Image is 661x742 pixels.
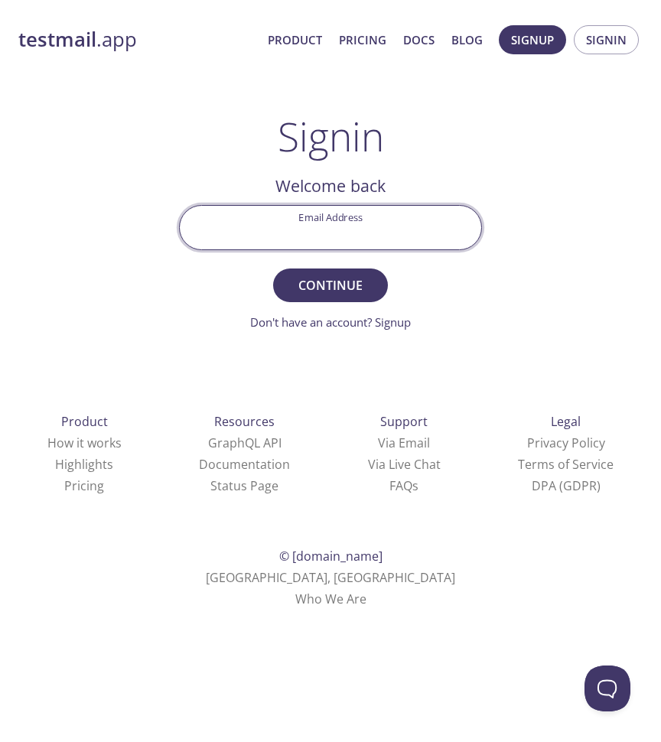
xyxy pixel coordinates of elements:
a: Via Live Chat [368,456,441,473]
a: Product [268,30,322,50]
span: © [DOMAIN_NAME] [279,548,383,565]
a: Documentation [199,456,290,473]
span: [GEOGRAPHIC_DATA], [GEOGRAPHIC_DATA] [206,569,455,586]
span: s [412,477,418,494]
span: Resources [214,413,275,430]
span: Support [380,413,428,430]
a: DPA (GDPR) [532,477,601,494]
iframe: Help Scout Beacon - Open [584,666,630,711]
a: Status Page [210,477,278,494]
a: Don't have an account? Signup [250,314,411,330]
a: Who We Are [295,591,366,607]
a: Pricing [64,477,104,494]
a: Privacy Policy [527,434,605,451]
button: Signup [499,25,566,54]
h1: Signin [278,113,384,159]
a: GraphQL API [208,434,282,451]
span: Continue [290,275,371,296]
h2: Welcome back [179,173,482,199]
span: Product [61,413,108,430]
a: FAQ [389,477,418,494]
span: Signup [511,30,554,50]
a: Via Email [378,434,430,451]
span: Signin [586,30,627,50]
a: How it works [47,434,122,451]
span: Legal [551,413,581,430]
a: testmail.app [18,27,256,53]
strong: testmail [18,26,96,53]
a: Pricing [339,30,386,50]
a: Docs [403,30,435,50]
a: Blog [451,30,483,50]
a: Terms of Service [518,456,614,473]
button: Signin [574,25,639,54]
button: Continue [273,268,388,302]
a: Highlights [55,456,113,473]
